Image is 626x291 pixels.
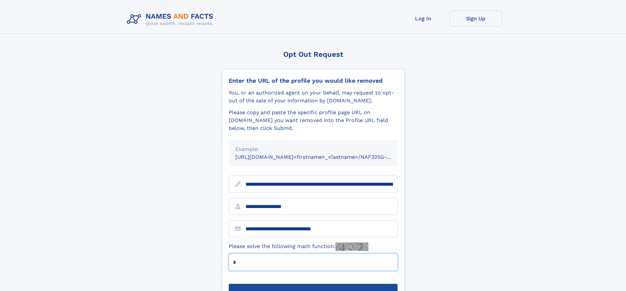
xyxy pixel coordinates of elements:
[222,50,405,58] div: Opt Out Request
[235,145,391,153] div: Example:
[450,10,502,27] a: Sign Up
[397,10,450,27] a: Log In
[229,77,398,84] div: Enter the URL of the profile you would like removed
[235,154,410,160] small: [URL][DOMAIN_NAME]<firstname>_<lastname>/NAF325G-xxxxxxxx
[229,242,368,251] label: Please solve the following math function:
[229,89,398,105] div: You, or an authorized agent on your behalf, may request to opt-out of the sale of your informatio...
[229,109,398,132] div: Please copy and paste the specific profile page URL on [DOMAIN_NAME] you want removed into the Pr...
[124,10,219,28] img: Logo Names and Facts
